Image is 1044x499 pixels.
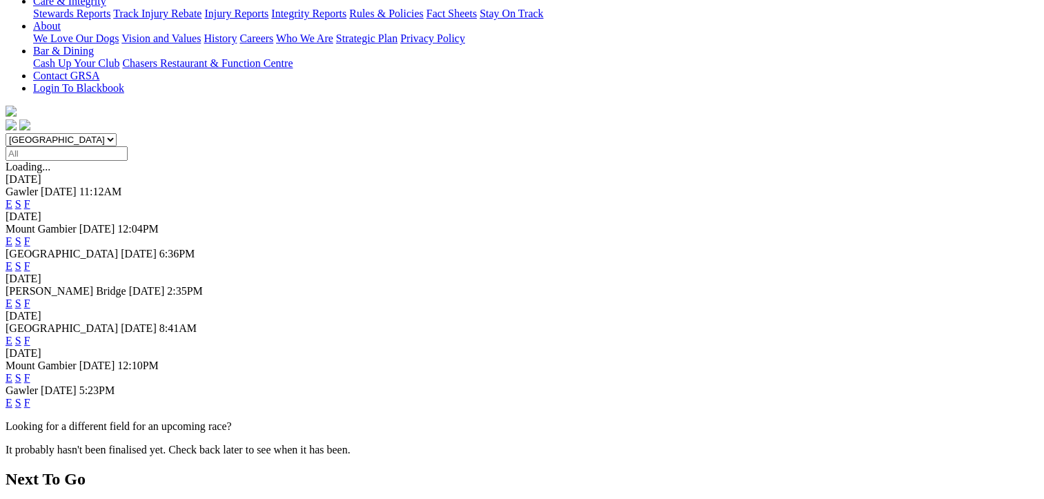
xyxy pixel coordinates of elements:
p: Looking for a different field for an upcoming race? [6,420,1038,433]
a: S [15,297,21,309]
partial: It probably hasn't been finalised yet. Check back later to see when it has been. [6,444,351,456]
a: Chasers Restaurant & Function Centre [122,57,293,69]
span: [DATE] [121,322,157,334]
div: [DATE] [6,273,1038,285]
img: logo-grsa-white.png [6,106,17,117]
a: Login To Blackbook [33,82,124,94]
a: Track Injury Rebate [113,8,201,19]
a: E [6,198,12,210]
a: Stewards Reports [33,8,110,19]
a: F [24,372,30,384]
span: [GEOGRAPHIC_DATA] [6,248,118,260]
a: S [15,335,21,346]
a: Fact Sheets [426,8,477,19]
span: [DATE] [41,384,77,396]
a: Vision and Values [121,32,201,44]
a: S [15,235,21,247]
a: Contact GRSA [33,70,99,81]
span: Gawler [6,186,38,197]
a: S [15,198,21,210]
img: facebook.svg [6,119,17,130]
a: Bar & Dining [33,45,94,57]
div: About [33,32,1038,45]
span: 11:12AM [79,186,122,197]
a: Integrity Reports [271,8,346,19]
a: F [24,297,30,309]
a: E [6,260,12,272]
div: Care & Integrity [33,8,1038,20]
a: F [24,198,30,210]
a: E [6,372,12,384]
div: [DATE] [6,211,1038,223]
div: [DATE] [6,310,1038,322]
div: [DATE] [6,347,1038,360]
a: F [24,235,30,247]
a: Injury Reports [204,8,268,19]
a: S [15,397,21,409]
input: Select date [6,146,128,161]
a: Who We Are [276,32,333,44]
a: Privacy Policy [400,32,465,44]
a: E [6,335,12,346]
div: Bar & Dining [33,57,1038,70]
a: S [15,260,21,272]
span: 5:23PM [79,384,115,396]
a: E [6,397,12,409]
a: About [33,20,61,32]
a: F [24,260,30,272]
a: F [24,335,30,346]
span: [DATE] [79,360,115,371]
span: Loading... [6,161,50,173]
a: Stay On Track [480,8,543,19]
a: E [6,235,12,247]
span: Mount Gambier [6,360,77,371]
div: [DATE] [6,173,1038,186]
span: [DATE] [129,285,165,297]
span: 8:41AM [159,322,197,334]
span: Mount Gambier [6,223,77,235]
span: [DATE] [41,186,77,197]
span: [DATE] [79,223,115,235]
span: 12:10PM [117,360,159,371]
a: S [15,372,21,384]
a: F [24,397,30,409]
a: Cash Up Your Club [33,57,119,69]
a: Rules & Policies [349,8,424,19]
a: E [6,297,12,309]
a: Strategic Plan [336,32,397,44]
img: twitter.svg [19,119,30,130]
h2: Next To Go [6,470,1038,489]
span: [PERSON_NAME] Bridge [6,285,126,297]
span: 12:04PM [117,223,159,235]
a: History [204,32,237,44]
a: We Love Our Dogs [33,32,119,44]
span: [DATE] [121,248,157,260]
span: 2:35PM [167,285,203,297]
span: Gawler [6,384,38,396]
a: Careers [239,32,273,44]
span: 6:36PM [159,248,195,260]
span: [GEOGRAPHIC_DATA] [6,322,118,334]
